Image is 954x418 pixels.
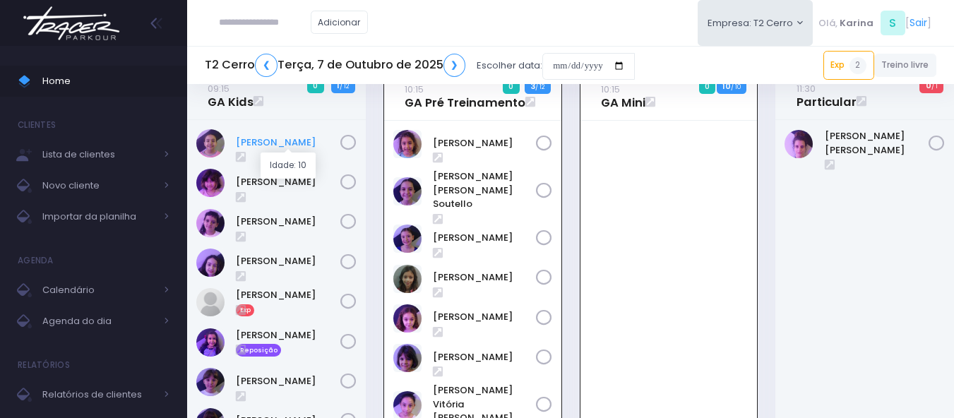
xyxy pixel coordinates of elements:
small: 10:15 [601,83,620,96]
a: 09:15GA Kids [208,81,254,109]
a: ❮ [255,54,278,77]
img: Clara Guimaraes Kron [196,209,225,237]
span: Lista de clientes [42,145,155,164]
span: Agenda do dia [42,312,155,330]
a: 10:15GA Mini [601,82,645,110]
small: / 12 [535,83,544,91]
a: ❯ [443,54,466,77]
a: [PERSON_NAME] [433,270,536,285]
img: Maria Clara Frateschi [196,368,225,396]
small: 09:15 [208,82,229,95]
a: [PERSON_NAME] [236,215,340,229]
a: Treino livre [874,54,937,77]
a: [PERSON_NAME] [PERSON_NAME] Soutello [433,169,536,211]
small: 10:15 [405,83,424,96]
h4: Relatórios [18,351,70,379]
span: Novo cliente [42,177,155,195]
a: [PERSON_NAME] [433,310,536,324]
span: Importar da planilha [42,208,155,226]
a: 11:30Particular [797,81,857,109]
a: Adicionar [311,11,369,34]
div: Escolher data: [205,49,635,82]
a: [PERSON_NAME] [236,374,340,388]
span: Relatórios de clientes [42,386,155,404]
img: Maria Laura Bertazzi [785,130,813,158]
a: [PERSON_NAME] [236,136,340,150]
small: / 10 [731,83,741,91]
img: Chiara Real Oshima Hirata [196,169,225,197]
img: Isabela de Brito Moffa [196,249,225,277]
a: [PERSON_NAME] [433,350,536,364]
div: [ ] [813,7,936,39]
img: Luisa Monteiro Ramenzoni [196,288,225,316]
a: Exp2 [823,51,874,79]
a: Sair [910,16,927,30]
span: S [881,11,905,35]
span: 0 [307,78,324,93]
a: [PERSON_NAME] [236,288,340,302]
a: 10:15GA Pré Treinamento [405,82,525,110]
a: [PERSON_NAME] [433,231,536,245]
strong: 1 [337,80,340,91]
strong: 3 [530,80,535,92]
strong: 0 [926,80,931,91]
small: 11:30 [797,82,816,95]
span: Olá, [818,16,837,30]
a: [PERSON_NAME] [236,175,340,189]
img: Jasmim rocha [393,225,422,253]
a: [PERSON_NAME] [433,136,536,150]
span: Reposição [236,344,281,357]
a: [PERSON_NAME] [236,328,340,342]
small: / 1 [931,82,938,90]
h5: T2 Cerro Terça, 7 de Outubro de 2025 [205,54,465,77]
h4: Agenda [18,246,54,275]
h4: Clientes [18,111,56,139]
img: Beatriz Cogo [196,129,225,157]
img: Ana Helena Soutello [393,177,422,205]
img: Julia de Campos Munhoz [393,265,422,293]
span: Karina [840,16,873,30]
img: Alice Oliveira Castro [393,130,422,158]
span: 2 [849,57,866,74]
img: Luisa Tomchinsky Montezano [393,304,422,333]
img: Malu Bernardes [393,344,422,372]
img: Manuela Santos [196,328,225,357]
span: Calendário [42,281,155,299]
span: 0 [503,78,520,94]
span: Home [42,72,169,90]
strong: 10 [722,80,731,92]
span: 0 [699,78,716,94]
a: [PERSON_NAME] [PERSON_NAME] [825,129,929,157]
a: [PERSON_NAME] [236,254,340,268]
small: / 12 [340,82,349,90]
div: Idade: 10 [261,153,316,179]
